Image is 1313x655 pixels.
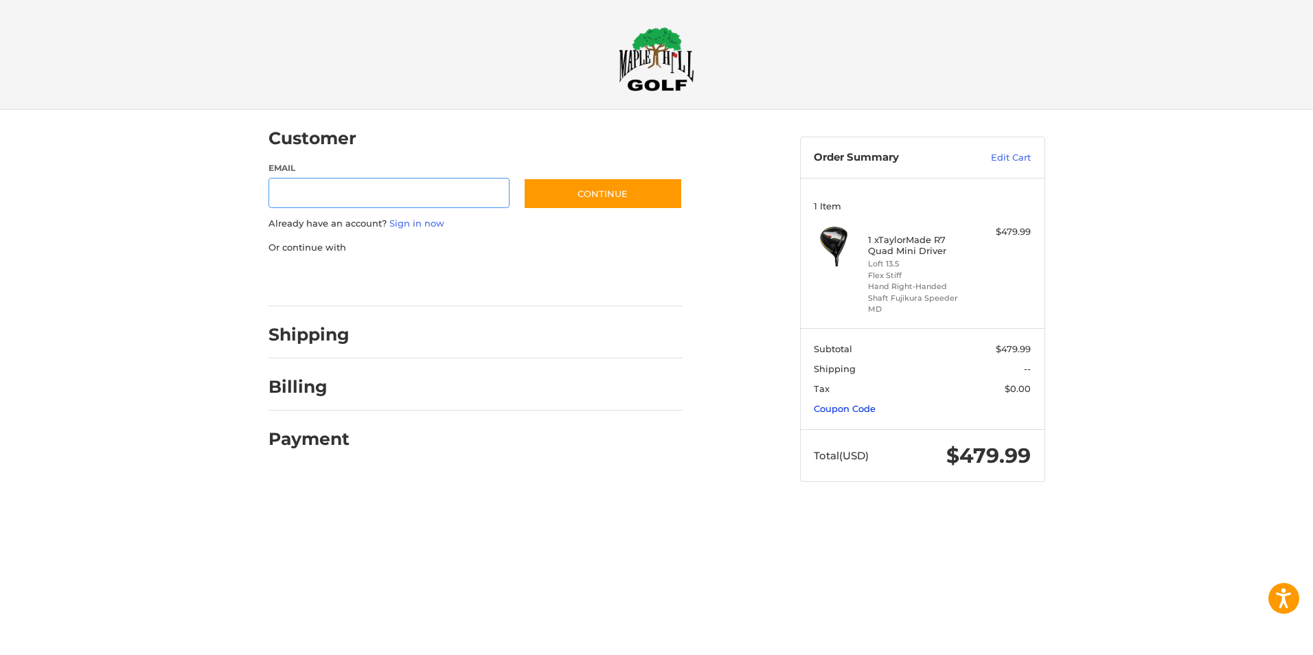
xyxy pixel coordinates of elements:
[269,217,683,231] p: Already have an account?
[868,258,973,270] li: Loft 13.5
[269,376,349,398] h2: Billing
[996,343,1031,354] span: $479.99
[269,128,356,149] h2: Customer
[389,218,444,229] a: Sign in now
[868,292,973,315] li: Shaft Fujikura Speeder MD
[946,443,1031,468] span: $479.99
[1200,618,1313,655] iframe: Google Customer Reviews
[868,281,973,292] li: Hand Right-Handed
[269,324,350,345] h2: Shipping
[269,241,683,255] p: Or continue with
[814,449,869,462] span: Total (USD)
[961,151,1031,165] a: Edit Cart
[814,200,1031,211] h3: 1 Item
[977,225,1031,239] div: $479.99
[868,234,973,257] h4: 1 x TaylorMade R7 Quad Mini Driver
[1024,363,1031,374] span: --
[868,270,973,281] li: Flex Stiff
[269,162,510,174] label: Email
[380,268,483,292] iframe: PayPal-paylater
[814,403,876,414] a: Coupon Code
[523,178,683,209] button: Continue
[814,151,961,165] h3: Order Summary
[496,268,600,292] iframe: PayPal-venmo
[269,428,350,450] h2: Payment
[814,383,830,394] span: Tax
[814,363,856,374] span: Shipping
[264,268,367,292] iframe: PayPal-paypal
[814,343,852,354] span: Subtotal
[619,27,694,91] img: Maple Hill Golf
[1005,383,1031,394] span: $0.00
